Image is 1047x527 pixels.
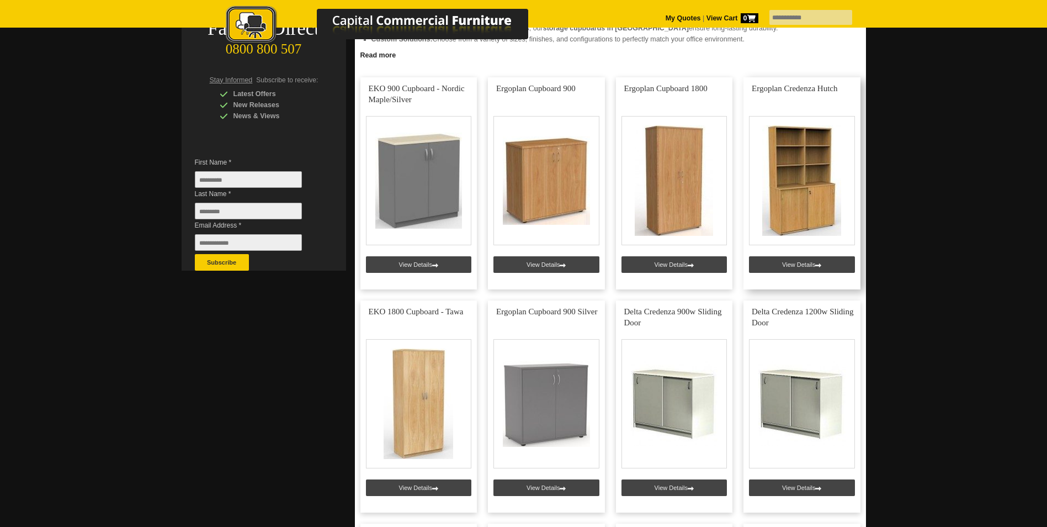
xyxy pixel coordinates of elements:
[706,14,758,22] strong: View Cart
[704,14,758,22] a: View Cart0
[256,76,318,84] span: Subscribe to receive:
[182,21,346,36] div: Factory Direct
[666,14,701,22] a: My Quotes
[195,203,302,219] input: Last Name *
[195,220,318,231] span: Email Address *
[195,6,582,46] img: Capital Commercial Furniture Logo
[210,76,253,84] span: Stay Informed
[371,45,849,56] li: Our customer service team is right here in [GEOGRAPHIC_DATA] to assist you with any queries or co...
[371,23,849,34] li: Made with top-grade materials, our ensure long-lasting durability.
[195,171,302,188] input: First Name *
[195,254,249,271] button: Subscribe
[220,99,325,110] div: New Releases
[371,34,849,45] li: Choose from a variety of sizes, finishes, and configurations to perfectly match your office envir...
[741,13,758,23] span: 0
[195,6,582,49] a: Capital Commercial Furniture Logo
[220,88,325,99] div: Latest Offers
[195,188,318,199] span: Last Name *
[182,36,346,57] div: 0800 800 507
[220,110,325,122] div: News & Views
[355,47,866,61] a: Click to read more
[195,234,302,251] input: Email Address *
[543,24,689,32] strong: storage cupboards in [GEOGRAPHIC_DATA]
[195,157,318,168] span: First Name *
